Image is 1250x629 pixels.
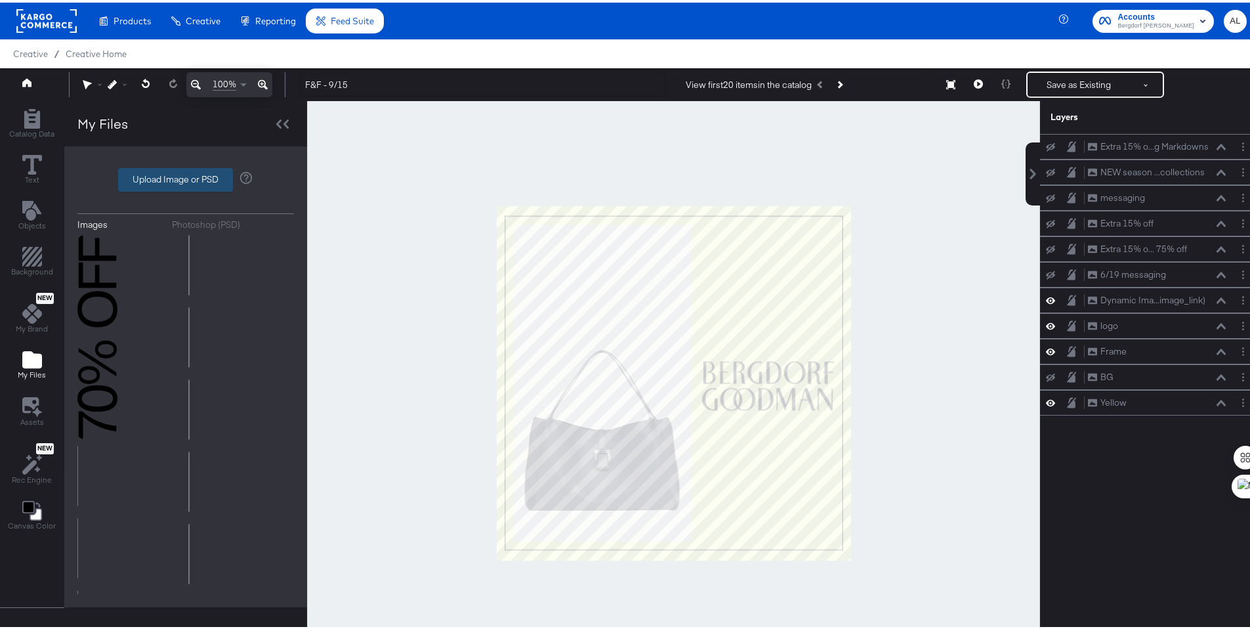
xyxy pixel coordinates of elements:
span: Creative [186,13,220,24]
span: Background [11,264,53,274]
div: 6/19 messaging [1100,266,1166,278]
button: Extra 15% off [1087,214,1154,228]
div: BG [1100,368,1114,381]
span: Accounts [1117,8,1194,22]
div: Dynamic Ima...image_link) [1100,292,1205,304]
button: Layer Options [1236,214,1250,228]
button: Layer Options [1236,137,1250,151]
button: Layer Options [1236,188,1250,202]
span: New [36,442,54,450]
button: Yellow [1087,393,1127,407]
div: My Files [77,112,128,131]
div: NEW season ...collections [1100,163,1205,176]
button: logo [1087,316,1119,330]
button: NewRec Engine [4,437,60,487]
div: messaging [1100,189,1145,202]
button: Photoshop (PSD) [172,216,295,228]
span: 100% [213,76,236,88]
span: Reporting [255,13,296,24]
span: My Files [18,367,46,378]
button: 6/19 messaging [1087,265,1167,279]
button: Layer Options [1236,393,1250,407]
button: Layer Options [1236,240,1250,253]
button: Extra 15% o...g Markdowns [1087,137,1209,151]
div: Frame [1100,343,1127,355]
button: Extra 15% o... 75% off [1087,240,1188,253]
button: Add Rectangle [1,103,62,141]
button: AL [1224,7,1247,30]
button: Layer Options [1236,342,1250,356]
span: Bergdorf [PERSON_NAME] [1117,18,1194,29]
button: Add Text [10,195,54,232]
span: / [48,46,66,56]
span: Assets [20,414,44,425]
button: Layer Options [1236,163,1250,177]
span: New [36,292,54,300]
div: View first 20 items in the catalog [686,76,812,89]
button: AccountsBergdorf [PERSON_NAME] [1093,7,1214,30]
span: My Brand [16,321,48,332]
button: messaging [1087,188,1146,202]
div: Layers [1051,108,1184,121]
button: Add Files [10,345,54,382]
span: Rec Engine [12,472,52,483]
button: Save as Existing [1028,70,1130,94]
div: Extra 15% o...g Markdowns [1100,138,1209,150]
a: Creative Home [66,46,127,56]
div: Extra 15% o... 75% off [1100,240,1187,253]
div: Yellow [1100,394,1127,406]
span: Catalog Data [9,126,54,137]
button: NewMy Brand [8,288,56,336]
button: BG [1087,368,1114,381]
button: Layer Options [1236,265,1250,279]
span: Text [25,172,39,183]
span: Feed Suite [331,13,374,24]
button: Layer Options [1236,291,1250,305]
button: Layer Options [1236,316,1250,330]
button: Text [14,149,50,186]
button: Layer Options [1236,368,1250,381]
button: NEW season ...collections [1087,163,1205,177]
button: Dynamic Ima...image_link) [1087,291,1206,305]
button: Assets [12,391,52,429]
div: Extra 15% off [1100,215,1154,227]
span: Canvas Color [8,518,56,529]
button: Frame [1087,342,1127,356]
button: Images [77,216,162,228]
div: logo [1100,317,1118,330]
div: Photoshop (PSD) [172,216,240,228]
button: Add Rectangle [3,242,61,279]
div: Images [77,216,108,228]
span: Objects [18,218,46,228]
span: Products [114,13,151,24]
span: AL [1229,11,1241,26]
span: Creative [13,46,48,56]
button: Next Product [830,70,848,94]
